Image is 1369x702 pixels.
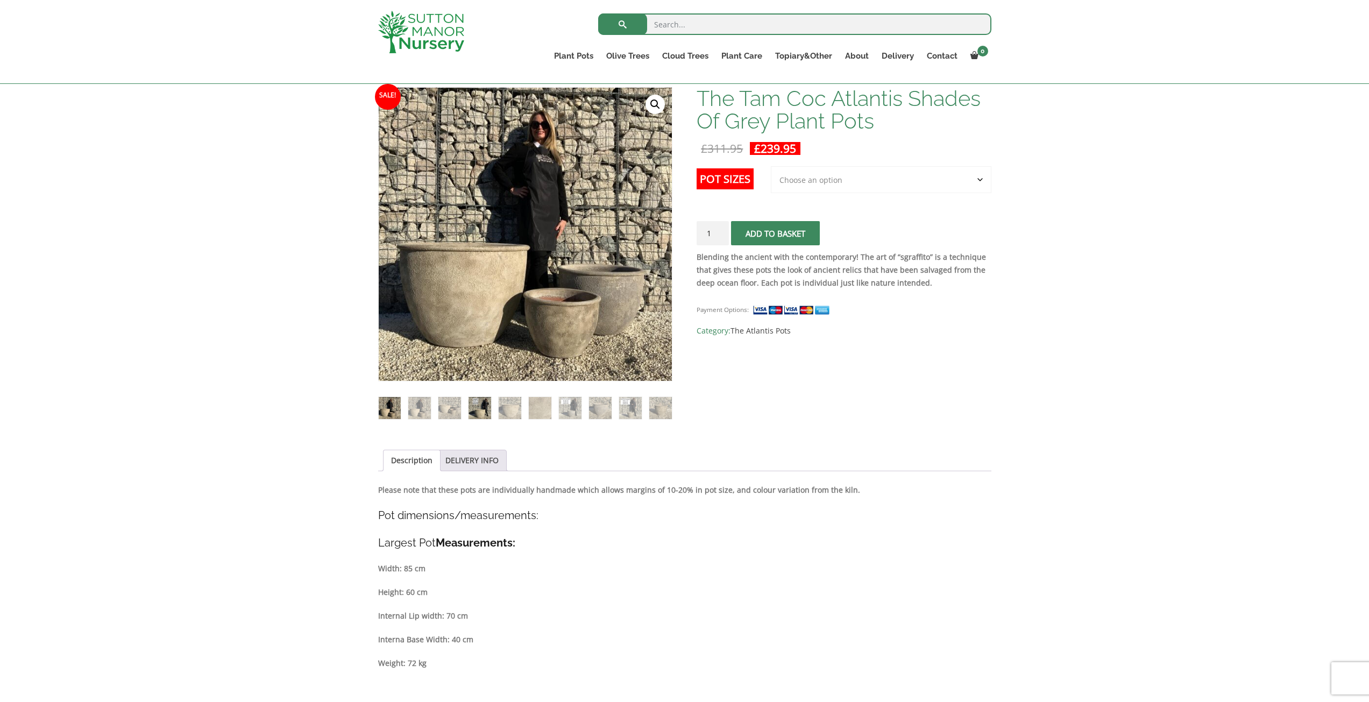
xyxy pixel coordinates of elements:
[379,397,401,419] img: The Tam Coc Atlantis Shades Of Grey Plant Pots
[964,48,991,63] a: 0
[731,221,820,245] button: Add to basket
[697,168,754,189] label: Pot Sizes
[697,306,749,314] small: Payment Options:
[753,304,833,316] img: payment supported
[701,141,743,156] bdi: 311.95
[408,397,430,419] img: The Tam Coc Atlantis Shades Of Grey Plant Pots - Image 2
[499,397,521,419] img: The Tam Coc Atlantis Shades Of Grey Plant Pots - Image 5
[619,397,641,419] img: The Tam Coc Atlantis Shades Of Grey Plant Pots - Image 9
[701,141,707,156] span: £
[875,48,920,63] a: Delivery
[548,48,600,63] a: Plant Pots
[378,634,473,644] strong: Interna Base Width: 40 cm
[469,397,491,419] img: The Tam Coc Atlantis Shades Of Grey Plant Pots - Image 4
[656,48,715,63] a: Cloud Trees
[697,87,991,132] h1: The Tam Coc Atlantis Shades Of Grey Plant Pots
[769,48,839,63] a: Topiary&Other
[754,141,796,156] bdi: 239.95
[598,13,991,35] input: Search...
[445,450,499,471] a: DELIVERY INFO
[977,46,988,56] span: 0
[559,397,581,419] img: The Tam Coc Atlantis Shades Of Grey Plant Pots - Image 7
[378,611,468,621] strong: Internal Lip width: 70 cm
[697,221,729,245] input: Product quantity
[649,397,671,419] img: The Tam Coc Atlantis Shades Of Grey Plant Pots - Image 10
[715,48,769,63] a: Plant Care
[438,397,460,419] img: The Tam Coc Atlantis Shades Of Grey Plant Pots - Image 3
[646,95,665,114] a: View full-screen image gallery
[754,141,761,156] span: £
[529,397,551,419] img: The Tam Coc Atlantis Shades Of Grey Plant Pots - Image 6
[920,48,964,63] a: Contact
[391,450,432,471] a: Description
[378,507,991,524] h4: Pot dimensions/measurements:
[378,587,428,597] strong: Height: 60 cm
[375,84,401,110] span: Sale!
[839,48,875,63] a: About
[378,563,425,573] strong: Width: 85 cm
[378,11,464,53] img: logo
[589,397,611,419] img: The Tam Coc Atlantis Shades Of Grey Plant Pots - Image 8
[378,485,860,495] strong: Please note that these pots are individually handmade which allows margins of 10-20% in pot size,...
[378,658,427,668] strong: Weight: 72 kg
[378,535,991,551] h4: Largest Pot
[436,536,515,549] strong: Measurements:
[730,325,791,336] a: The Atlantis Pots
[697,252,986,288] strong: Blending the ancient with the contemporary! The art of “sgraffito” is a technique that gives thes...
[600,48,656,63] a: Olive Trees
[697,324,991,337] span: Category:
